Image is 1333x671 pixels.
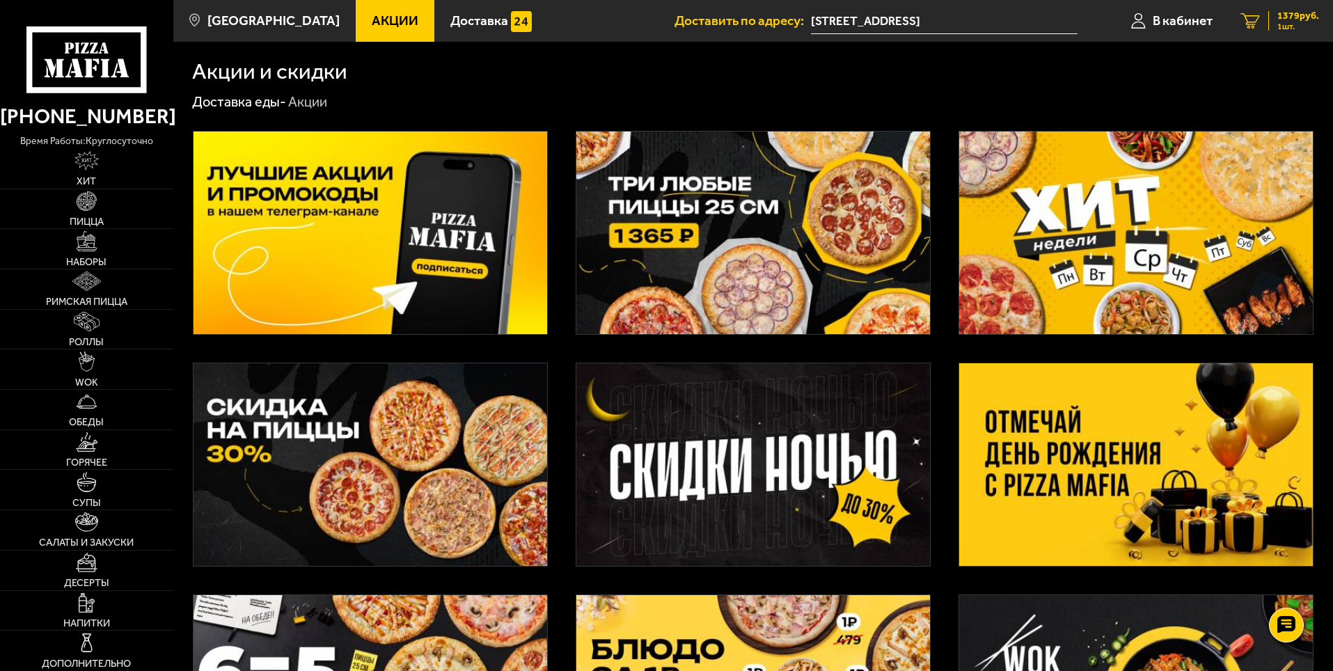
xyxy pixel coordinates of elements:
[372,14,418,27] span: Акции
[1277,22,1319,31] span: 1 шт.
[1153,14,1213,27] span: В кабинет
[675,14,811,27] span: Доставить по адресу:
[1277,11,1319,21] span: 1379 руб.
[39,537,134,547] span: Салаты и закуски
[450,14,508,27] span: Доставка
[72,498,101,507] span: Супы
[288,93,327,111] div: Акции
[69,337,104,347] span: Роллы
[192,93,286,110] a: Доставка еды-
[42,658,131,668] span: Дополнительно
[207,14,340,27] span: [GEOGRAPHIC_DATA]
[77,176,96,186] span: Хит
[511,11,532,32] img: 15daf4d41897b9f0e9f617042186c801.svg
[66,457,107,467] span: Горячее
[69,417,104,427] span: Обеды
[75,377,98,387] span: WOK
[46,297,127,306] span: Римская пицца
[811,8,1078,34] input: Ваш адрес доставки
[64,578,109,587] span: Десерты
[66,257,107,267] span: Наборы
[192,61,347,83] h1: Акции и скидки
[70,216,104,226] span: Пицца
[63,618,110,628] span: Напитки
